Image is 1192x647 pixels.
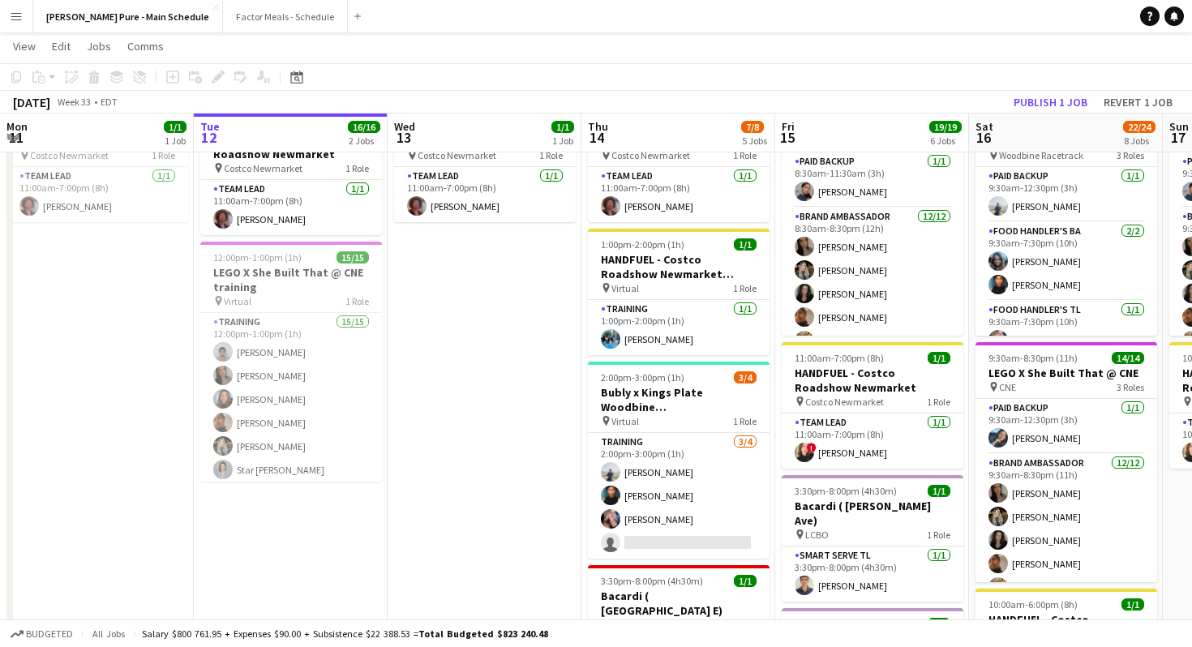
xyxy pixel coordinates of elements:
h3: Bubly x Kings Plate Woodbine [GEOGRAPHIC_DATA] [588,385,770,414]
div: 6 Jobs [930,135,961,147]
span: 22/24 [1123,121,1156,133]
app-card-role: Paid Backup1/19:30am-12:30pm (3h)[PERSON_NAME] [975,167,1157,222]
app-card-role: Team Lead1/111:00am-7:00pm (8h)![PERSON_NAME] [782,413,963,469]
span: 16/16 [348,121,380,133]
span: 1/1 [551,121,574,133]
span: 11:00am-7:00pm (8h) [795,352,884,364]
span: All jobs [89,628,128,640]
h3: HANDFUEL - Costco Roadshow Newmarket [782,366,963,395]
span: 3:30pm-8:00pm (4h30m) [795,485,897,497]
span: 1 Role [733,282,757,294]
span: 3:30pm-8:00pm (4h30m) [795,618,897,630]
span: Costco Newmarket [805,396,884,408]
span: Edit [52,39,71,54]
h3: HANDFUEL - Costco Roadshow Newmarket Training [588,252,770,281]
div: 11:00am-7:00pm (8h)1/1HANDFUEL - Costco Roadshow Newmarket Costco Newmarket1 RoleTeam Lead1/111:0... [394,96,576,222]
span: Costco Newmarket [224,162,302,174]
span: 1 Role [345,162,369,174]
span: 1/1 [928,352,950,364]
button: Publish 1 job [1007,92,1094,113]
app-card-role: Smart Serve TL1/13:30pm-8:00pm (4h30m)[PERSON_NAME] [782,546,963,602]
app-card-role: Paid Backup1/19:30am-12:30pm (3h)[PERSON_NAME] [975,399,1157,454]
span: Woodbine Racetrack [999,149,1083,161]
h3: Bacardi ( [PERSON_NAME] Ave) [782,499,963,528]
span: 17 [1167,128,1189,147]
app-card-role: Food Handler's TL1/19:30am-7:30pm (10h)[PERSON_NAME] [975,301,1157,356]
button: Factor Meals - Schedule [223,1,348,32]
app-card-role: Team Lead1/111:00am-7:00pm (8h)[PERSON_NAME] [394,167,576,222]
app-card-role: Food Handler's BA2/29:30am-7:30pm (10h)[PERSON_NAME][PERSON_NAME] [975,222,1157,301]
span: 1 Role [927,396,950,408]
span: Virtual [611,415,639,427]
span: Costco Newmarket [30,149,109,161]
span: Virtual [224,295,251,307]
span: 12:00pm-1:00pm (1h) [213,251,302,264]
button: Revert 1 job [1097,92,1179,113]
span: 15/15 [337,251,369,264]
span: 16 [973,128,993,147]
span: 14/14 [1112,352,1144,364]
span: 3/4 [734,371,757,383]
span: 10:00am-6:00pm (8h) [988,598,1078,611]
span: Virtual [611,282,639,294]
span: 1/1 [1121,598,1144,611]
app-card-role: Paid Backup1/18:30am-11:30am (3h)[PERSON_NAME] [782,152,963,208]
app-card-role: Training3/42:00pm-3:00pm (1h)[PERSON_NAME][PERSON_NAME][PERSON_NAME] [588,433,770,559]
app-card-role: Team Lead1/111:00am-7:00pm (8h)[PERSON_NAME] [588,167,770,222]
span: 1 Role [733,415,757,427]
span: CNE [999,381,1016,393]
span: Fri [782,119,795,134]
app-job-card: 9:30am-8:30pm (11h)14/14LEGO X She Built That @ CNE CNE3 RolesPaid Backup1/19:30am-12:30pm (3h)[P... [975,342,1157,582]
span: 3:30pm-8:00pm (4h30m) [601,575,703,587]
a: Edit [45,36,77,57]
span: View [13,39,36,54]
span: LCBO [805,529,829,541]
div: 8:30am-8:30pm (12h)14/14LEGO X She Built That @ CNE CNE3 RolesPaid Backup1/18:30am-11:30am (3h)[P... [782,96,963,336]
span: Sat [975,119,993,134]
span: 1/1 [734,238,757,251]
span: 1 Role [733,149,757,161]
span: 7/8 [741,121,764,133]
span: ! [807,443,817,452]
a: Comms [121,36,170,57]
span: 13 [392,128,415,147]
span: Costco Newmarket [418,149,496,161]
app-job-card: 1:00pm-2:00pm (1h)1/1HANDFUEL - Costco Roadshow Newmarket Training Virtual1 RoleTraining1/11:00pm... [588,229,770,355]
app-job-card: 11:00am-7:00pm (8h)1/1HANDFUEL - Costco Roadshow Newmarket Costco Newmarket1 RoleTeam Lead1/111:0... [782,342,963,469]
div: 8 Jobs [1124,135,1155,147]
h3: HANDFUEL - Costco Roadshow Newmarket [975,612,1157,641]
span: 1/1 [928,618,950,630]
span: Week 33 [54,96,94,108]
span: 1 Role [345,295,369,307]
app-job-card: 2:00pm-3:00pm (1h)3/4Bubly x Kings Plate Woodbine [GEOGRAPHIC_DATA] Virtual1 RoleTraining3/42:00p... [588,362,770,559]
div: 2 Jobs [349,135,379,147]
app-job-card: 9:30am-7:30pm (10h)4/4Bubly x Kings Plate Woodbine [GEOGRAPHIC_DATA] Woodbine Racetrack3 RolesPai... [975,96,1157,336]
div: [DATE] [13,94,50,110]
span: 1 Role [152,149,175,161]
a: View [6,36,42,57]
span: Mon [6,119,28,134]
span: 1 Role [927,529,950,541]
div: 1 Job [552,135,573,147]
app-job-card: 3:30pm-8:00pm (4h30m)1/1Bacardi ( [PERSON_NAME] Ave) LCBO1 RoleSmart Serve TL1/13:30pm-8:00pm (4h... [782,475,963,602]
span: 1/1 [928,485,950,497]
span: Wed [394,119,415,134]
span: Budgeted [26,628,73,640]
span: Tue [200,119,220,134]
h3: Bacardi ( [GEOGRAPHIC_DATA] E) [588,589,770,618]
app-job-card: 12:00pm-1:00pm (1h)15/15LEGO X She Built That @ CNE training Virtual1 RoleTraining15/1512:00pm-1:... [200,242,382,482]
h3: LEGO X She Built That @ CNE training [200,265,382,294]
button: [PERSON_NAME] Pure - Main Schedule [33,1,223,32]
span: 3 Roles [1117,381,1144,393]
span: Sun [1169,119,1189,134]
app-job-card: 11:00am-7:00pm (8h)1/1HANDFUEL - Costco Roadshow Newmarket Costco Newmarket1 RoleTeam Lead1/111:0... [6,96,188,222]
span: 14 [585,128,608,147]
app-card-role: Team Lead1/111:00am-7:00pm (8h)[PERSON_NAME] [200,180,382,235]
